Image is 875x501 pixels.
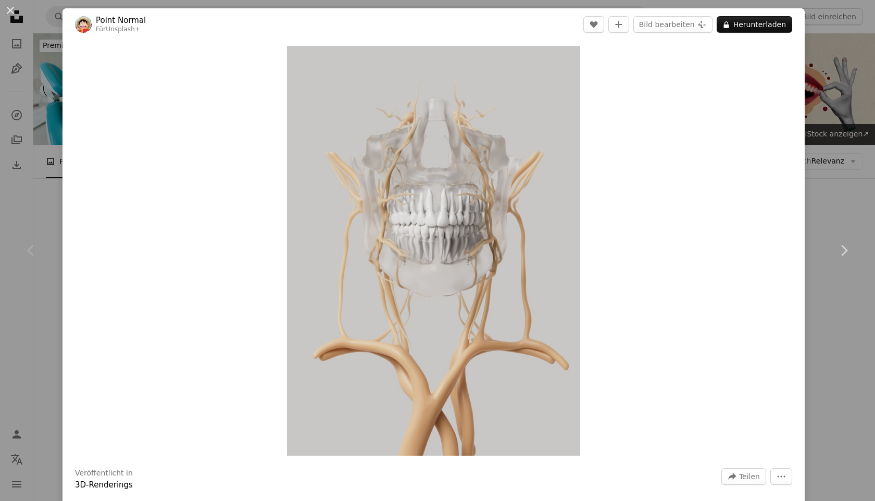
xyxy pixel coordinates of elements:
button: Dieses Bild teilen [721,468,766,485]
button: Dieses Bild heranzoomen [287,46,580,456]
a: 3D-Renderings [75,480,133,490]
button: Zu Kollektion hinzufügen [608,16,629,33]
a: Unsplash+ [106,26,140,33]
button: Bild bearbeiten [633,16,712,33]
img: Ein Modell eines menschlichen Kopfes und Halses [287,46,580,456]
div: Für [96,26,146,34]
button: Gefällt mir [583,16,604,33]
img: Zum Profil von Point Normal [75,16,92,33]
button: Herunterladen [717,16,792,33]
a: Weiter [813,201,875,300]
button: Weitere Aktionen [770,468,792,485]
span: Teilen [739,469,760,484]
a: Point Normal [96,15,146,26]
h3: Veröffentlicht in [75,468,133,479]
